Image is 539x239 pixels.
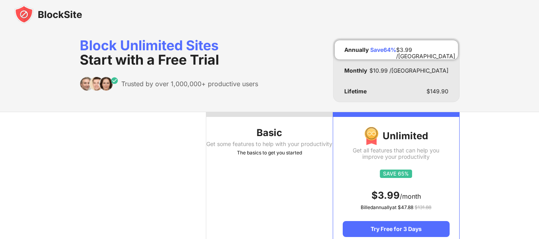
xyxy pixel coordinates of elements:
img: trusted-by.svg [80,77,118,91]
div: Try Free for 3 Days [343,221,449,237]
div: Unlimited [343,126,449,146]
div: Billed annually at $ 47.88 [343,203,449,211]
div: Block Unlimited Sites [80,38,258,67]
div: Monthly [344,67,367,74]
div: Basic [206,126,333,139]
div: Save 64 % [370,47,396,53]
img: save65.svg [380,170,412,178]
img: blocksite-icon-black.svg [14,5,82,24]
div: Trusted by over 1,000,000+ productive users [121,80,258,88]
div: Get some features to help with your productivity [206,141,333,147]
div: $ 149.90 [426,88,448,95]
img: img-premium-medal [364,126,379,146]
span: Start with a Free Trial [80,51,219,68]
div: Annually [344,47,369,53]
span: $ 131.88 [415,204,431,210]
div: $ 10.99 /[GEOGRAPHIC_DATA] [369,67,448,74]
div: Get all features that can help you improve your productivity [343,147,449,160]
div: Lifetime [344,88,367,95]
span: $ 3.99 [371,190,400,201]
div: /month [343,189,449,202]
div: $ 3.99 /[GEOGRAPHIC_DATA] [396,47,455,53]
div: The basics to get you started [206,149,333,157]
